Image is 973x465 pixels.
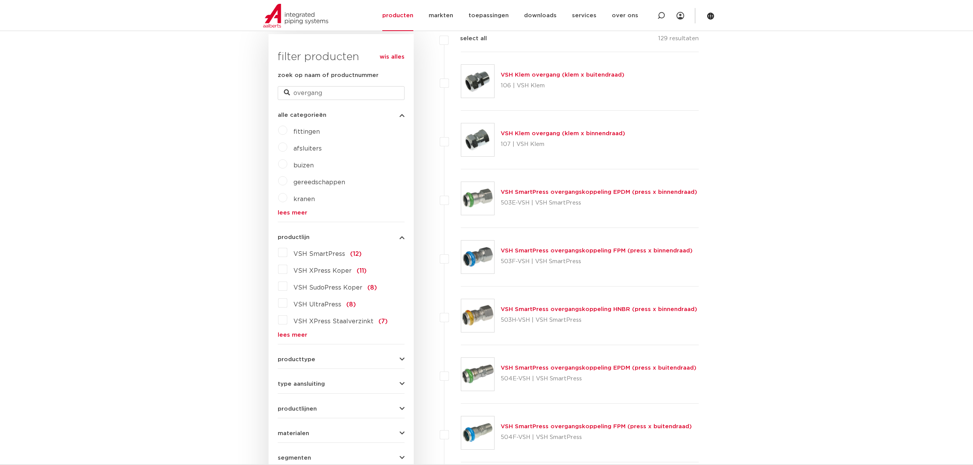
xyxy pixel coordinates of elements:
label: zoek op naam of productnummer [278,71,378,80]
img: Thumbnail for VSH SmartPress overgangskoppeling HNBR (press x binnendraad) [461,299,494,332]
span: (11) [357,268,367,274]
a: buizen [293,162,314,169]
img: Thumbnail for VSH Klem overgang (klem x binnendraad) [461,123,494,156]
button: segmenten [278,455,405,461]
span: alle categorieën [278,112,326,118]
p: 106 | VSH Klem [501,80,624,92]
a: fittingen [293,129,320,135]
p: 503H-VSH | VSH SmartPress [501,314,697,326]
img: Thumbnail for VSH Klem overgang (klem x buitendraad) [461,65,494,98]
a: VSH SmartPress overgangskoppeling EPDM (press x buitendraad) [501,365,696,371]
button: productlijnen [278,406,405,412]
img: Thumbnail for VSH SmartPress overgangskoppeling EPDM (press x buitendraad) [461,358,494,391]
span: VSH XPress Koper [293,268,352,274]
button: type aansluiting [278,381,405,387]
span: (12) [350,251,362,257]
p: 503E-VSH | VSH SmartPress [501,197,697,209]
a: VSH SmartPress overgangskoppeling EPDM (press x binnendraad) [501,189,697,195]
a: VSH Klem overgang (klem x buitendraad) [501,72,624,78]
img: Thumbnail for VSH SmartPress overgangskoppeling FPM (press x binnendraad) [461,241,494,273]
span: VSH SudoPress Koper [293,285,362,291]
a: VSH Klem overgang (klem x binnendraad) [501,131,625,136]
a: kranen [293,196,315,202]
a: gereedschappen [293,179,345,185]
p: 107 | VSH Klem [501,138,625,151]
a: VSH SmartPress overgangskoppeling FPM (press x binnendraad) [501,248,693,254]
span: productlijn [278,234,310,240]
span: segmenten [278,455,311,461]
span: producttype [278,357,315,362]
span: productlijnen [278,406,317,412]
span: VSH UltraPress [293,301,341,308]
a: lees meer [278,332,405,338]
label: select all [449,34,487,43]
h3: filter producten [278,49,405,65]
a: VSH SmartPress overgangskoppeling HNBR (press x binnendraad) [501,306,697,312]
a: wis alles [380,52,405,62]
button: producttype [278,357,405,362]
img: Thumbnail for VSH SmartPress overgangskoppeling EPDM (press x binnendraad) [461,182,494,215]
span: (8) [346,301,356,308]
span: VSH XPress Staalverzinkt [293,318,373,324]
span: (7) [378,318,388,324]
p: 504F-VSH | VSH SmartPress [501,431,692,444]
img: Thumbnail for VSH SmartPress overgangskoppeling FPM (press x buitendraad) [461,416,494,449]
button: productlijn [278,234,405,240]
p: 129 resultaten [658,34,699,46]
a: lees meer [278,210,405,216]
span: VSH SmartPress [293,251,345,257]
p: 504E-VSH | VSH SmartPress [501,373,696,385]
a: afsluiters [293,146,322,152]
button: materialen [278,431,405,436]
span: materialen [278,431,309,436]
span: type aansluiting [278,381,325,387]
span: (8) [367,285,377,291]
button: alle categorieën [278,112,405,118]
a: VSH SmartPress overgangskoppeling FPM (press x buitendraad) [501,424,692,429]
input: zoeken [278,86,405,100]
p: 503F-VSH | VSH SmartPress [501,255,693,268]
